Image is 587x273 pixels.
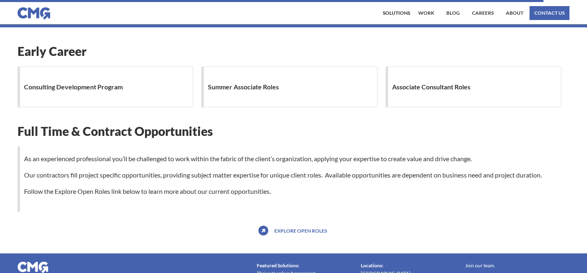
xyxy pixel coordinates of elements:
h1: Summer Associate Roles [208,79,283,95]
div: Featured Solutions: [257,262,299,269]
div: contact us [534,11,565,16]
img: CMG logo in white [18,262,48,273]
div: Solutions [383,11,410,16]
a: work [416,6,436,20]
p: As an experienced professional you’ll be challenged to work within the fabric of the client’s org... [20,155,569,195]
a: Blog [444,6,462,20]
h1: Associate Consultant Roles [392,79,474,95]
h1: Early Career [18,44,569,58]
h1: Full Time & Contract Opportunities [18,124,569,138]
img: CMG logo in blue. [18,7,50,20]
a: Explore open roles [272,224,329,237]
img: icon with arrow pointing up and to the right. [258,226,268,235]
h1: Consulting Development Program [24,79,127,95]
div: Locations: [361,262,383,269]
a: Careers [470,6,496,20]
a: About [504,6,525,20]
a: Join our team. [465,262,495,269]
